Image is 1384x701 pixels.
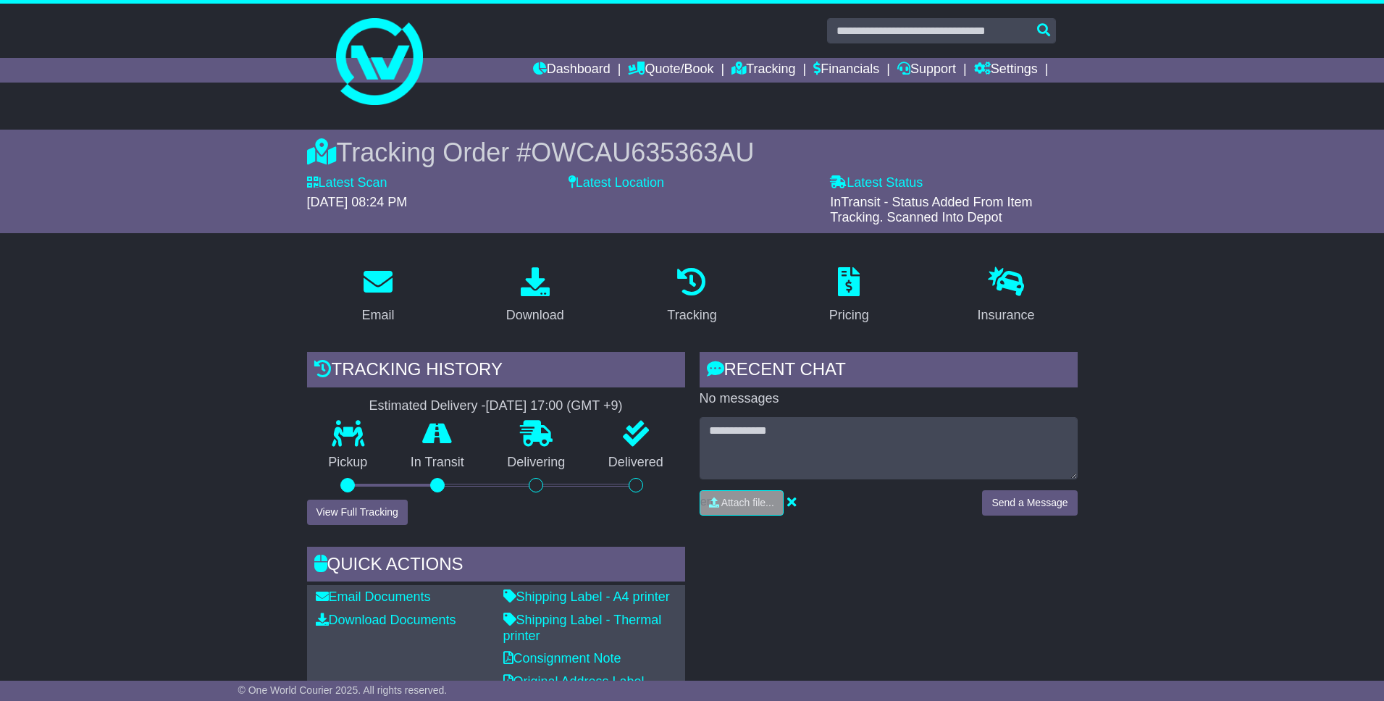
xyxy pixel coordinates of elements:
[486,398,623,414] div: [DATE] 17:00 (GMT +9)
[830,175,923,191] label: Latest Status
[307,547,685,586] div: Quick Actions
[968,262,1044,330] a: Insurance
[569,175,664,191] label: Latest Location
[506,306,564,325] div: Download
[830,195,1032,225] span: InTransit - Status Added From Item Tracking. Scanned Into Depot
[486,455,587,471] p: Delivering
[307,398,685,414] div: Estimated Delivery -
[307,455,390,471] p: Pickup
[389,455,486,471] p: In Transit
[497,262,574,330] a: Download
[982,490,1077,516] button: Send a Message
[361,306,394,325] div: Email
[503,674,645,689] a: Original Address Label
[307,137,1078,168] div: Tracking Order #
[503,651,621,666] a: Consignment Note
[307,352,685,391] div: Tracking history
[587,455,685,471] p: Delivered
[829,306,869,325] div: Pricing
[238,684,448,696] span: © One World Courier 2025. All rights reserved.
[974,58,1038,83] a: Settings
[897,58,956,83] a: Support
[700,391,1078,407] p: No messages
[531,138,754,167] span: OWCAU635363AU
[307,195,408,209] span: [DATE] 08:24 PM
[820,262,878,330] a: Pricing
[503,589,670,604] a: Shipping Label - A4 printer
[316,589,431,604] a: Email Documents
[658,262,726,330] a: Tracking
[628,58,713,83] a: Quote/Book
[813,58,879,83] a: Financials
[978,306,1035,325] div: Insurance
[316,613,456,627] a: Download Documents
[352,262,403,330] a: Email
[503,613,662,643] a: Shipping Label - Thermal printer
[307,500,408,525] button: View Full Tracking
[700,352,1078,391] div: RECENT CHAT
[533,58,611,83] a: Dashboard
[667,306,716,325] div: Tracking
[731,58,795,83] a: Tracking
[307,175,387,191] label: Latest Scan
